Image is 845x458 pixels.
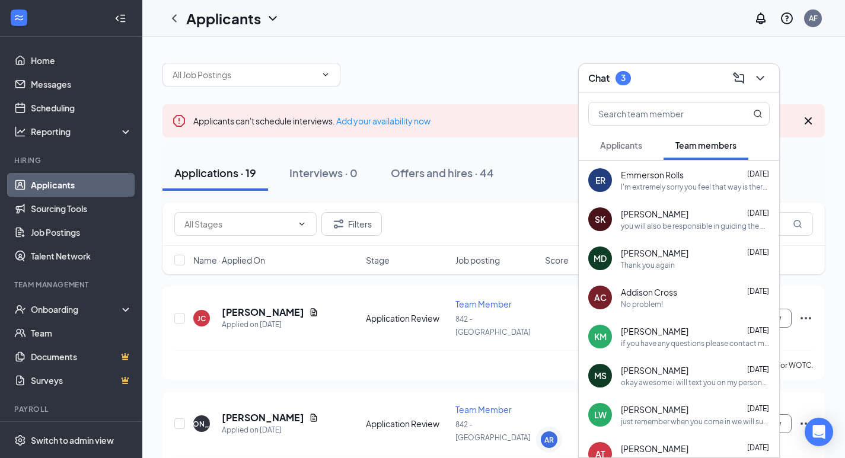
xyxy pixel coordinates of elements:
[675,140,736,150] span: Team members
[621,417,770,427] div: just remember when you come in we will supply a shirt we dont have hats at the moment but once we...
[753,71,767,85] svg: ChevronDown
[801,114,815,128] svg: Cross
[13,12,25,24] svg: WorkstreamLogo
[799,311,813,325] svg: Ellipses
[114,12,126,24] svg: Collapse
[594,292,607,303] div: AC
[595,174,605,186] div: ER
[222,411,304,424] h5: [PERSON_NAME]
[621,182,770,192] div: I'm extremely sorry you feel that way is there anything we can do to change your mind? i truly be...
[14,434,26,446] svg: Settings
[805,418,833,446] div: Open Intercom Messenger
[780,11,794,25] svg: QuestionInfo
[336,116,431,126] a: Add your availability now
[594,370,607,382] div: MS
[31,434,114,446] div: Switch to admin view
[172,114,186,128] svg: Error
[595,213,605,225] div: SK
[588,72,610,85] h3: Chat
[321,70,330,79] svg: ChevronDown
[621,325,688,337] span: [PERSON_NAME]
[621,377,770,387] div: okay awesome i will text you on my personal phone to communicate with you easier.
[621,299,663,309] div: No problem!
[222,306,304,319] h5: [PERSON_NAME]
[31,197,132,220] a: Sourcing Tools
[331,217,346,231] svg: Filter
[197,313,206,324] div: JC
[455,315,531,337] span: 842 - [GEOGRAPHIC_DATA]
[621,169,684,181] span: Emmerson Rolls
[321,212,382,236] button: Filter Filters
[266,11,280,25] svg: ChevronDown
[14,155,130,165] div: Hiring
[594,331,607,342] div: KM
[31,369,132,392] a: SurveysCrown
[366,312,448,324] div: Application Review
[31,220,132,244] a: Job Postings
[309,308,318,317] svg: Document
[621,286,677,298] span: Addison Cross
[193,254,265,266] span: Name · Applied On
[621,338,770,348] div: if you have any questions please contact me personally at [PHONE_NUMBER]
[366,418,448,430] div: Application Review
[14,126,26,137] svg: Analysis
[747,169,769,178] span: [DATE]
[799,417,813,431] svg: Ellipses
[167,11,181,25] svg: ChevronLeft
[621,403,688,415] span: [PERSON_NAME]
[14,280,130,290] div: Team Management
[309,413,318,422] svg: Document
[589,103,729,125] input: Search team member
[747,326,769,335] span: [DATE]
[753,109,763,118] svg: MagnifyingGlass
[621,221,770,231] div: you will also be responsible in guiding the members to stay productive and find things for everyo...
[31,49,132,72] a: Home
[31,173,132,197] a: Applicants
[594,409,607,421] div: LW
[747,209,769,217] span: [DATE]
[222,424,318,436] div: Applied on [DATE]
[31,303,122,315] div: Onboarding
[14,303,26,315] svg: UserCheck
[621,364,688,376] span: [PERSON_NAME]
[793,219,802,229] svg: MagnifyingGlass
[31,321,132,345] a: Team
[174,165,256,180] div: Applications · 19
[747,287,769,296] span: [DATE]
[31,126,133,137] div: Reporting
[747,404,769,413] span: [DATE]
[455,404,512,415] span: Team Member
[391,165,494,180] div: Offers and hires · 44
[289,165,358,180] div: Interviews · 0
[621,260,675,270] div: Thank you again
[621,73,626,83] div: 3
[222,319,318,331] div: Applied on [DATE]
[754,11,768,25] svg: Notifications
[455,420,531,442] span: 842 - [GEOGRAPHIC_DATA]
[193,116,431,126] span: Applicants can't schedule interviews.
[31,96,132,120] a: Scheduling
[31,244,132,268] a: Talent Network
[594,252,607,264] div: MD
[545,254,569,266] span: Score
[600,140,642,150] span: Applicants
[544,435,554,445] div: AR
[729,69,748,88] button: ComposeMessage
[747,365,769,374] span: [DATE]
[747,443,769,452] span: [DATE]
[171,419,232,429] div: [PERSON_NAME]
[621,247,688,259] span: [PERSON_NAME]
[455,299,512,309] span: Team Member
[621,443,688,454] span: [PERSON_NAME]
[751,69,770,88] button: ChevronDown
[366,254,390,266] span: Stage
[297,219,307,229] svg: ChevronDown
[14,404,130,414] div: Payroll
[186,8,261,28] h1: Applicants
[621,208,688,220] span: [PERSON_NAME]
[809,13,818,23] div: AF
[31,345,132,369] a: DocumentsCrown
[732,71,746,85] svg: ComposeMessage
[184,217,292,230] input: All Stages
